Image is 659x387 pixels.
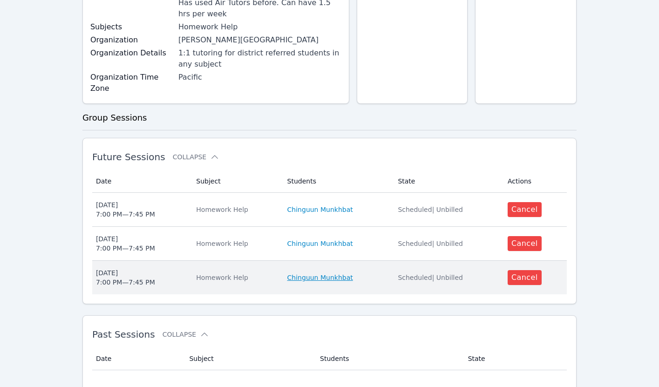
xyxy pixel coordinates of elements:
label: Organization [90,34,173,46]
th: State [392,170,502,193]
button: Cancel [508,236,542,251]
div: Homework Help [178,21,341,33]
div: [DATE] 7:00 PM — 7:45 PM [96,268,155,287]
label: Organization Time Zone [90,72,173,94]
th: Actions [502,170,567,193]
span: Future Sessions [92,151,165,163]
div: Pacific [178,72,341,83]
button: Collapse [173,152,219,162]
div: [DATE] 7:00 PM — 7:45 PM [96,234,155,253]
div: [DATE] 7:00 PM — 7:45 PM [96,200,155,219]
th: Students [282,170,393,193]
tr: [DATE]7:00 PM—7:45 PMHomework HelpChinguun MunkhbatScheduled| UnbilledCancel [92,261,567,294]
label: Organization Details [90,48,173,59]
button: Cancel [508,270,542,285]
tr: [DATE]7:00 PM—7:45 PMHomework HelpChinguun MunkhbatScheduled| UnbilledCancel [92,227,567,261]
tr: [DATE]7:00 PM—7:45 PMHomework HelpChinguun MunkhbatScheduled| UnbilledCancel [92,193,567,227]
span: Scheduled | Unbilled [398,274,463,281]
th: Subject [183,347,314,370]
th: Date [92,170,190,193]
button: Cancel [508,202,542,217]
div: [PERSON_NAME][GEOGRAPHIC_DATA] [178,34,341,46]
span: Scheduled | Unbilled [398,240,463,247]
a: Chinguun Munkhbat [287,273,353,282]
div: Homework Help [196,273,276,282]
th: Subject [190,170,281,193]
th: State [462,347,567,370]
div: 1:1 tutoring for district referred students in any subject [178,48,341,70]
h3: Group Sessions [82,111,577,124]
button: Collapse [163,330,209,339]
div: Homework Help [196,205,276,214]
th: Date [92,347,184,370]
th: Students [314,347,462,370]
span: Past Sessions [92,329,155,340]
a: Chinguun Munkhbat [287,205,353,214]
div: Homework Help [196,239,276,248]
span: Scheduled | Unbilled [398,206,463,213]
a: Chinguun Munkhbat [287,239,353,248]
label: Subjects [90,21,173,33]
